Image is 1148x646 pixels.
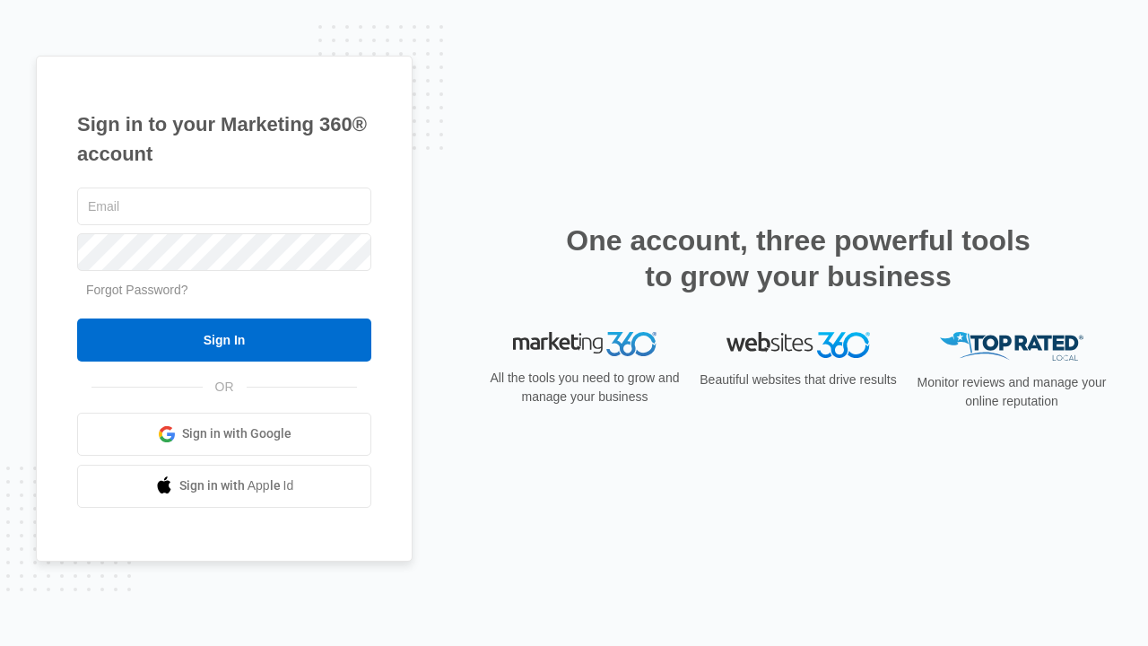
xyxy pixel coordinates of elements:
[726,332,870,358] img: Websites 360
[77,413,371,456] a: Sign in with Google
[203,378,247,397] span: OR
[911,373,1112,411] p: Monitor reviews and manage your online reputation
[484,369,685,406] p: All the tools you need to grow and manage your business
[86,283,188,297] a: Forgot Password?
[513,332,657,357] img: Marketing 360
[182,424,291,443] span: Sign in with Google
[77,188,371,225] input: Email
[77,465,371,508] a: Sign in with Apple Id
[698,371,899,389] p: Beautiful websites that drive results
[77,109,371,169] h1: Sign in to your Marketing 360® account
[561,223,1036,294] h2: One account, three powerful tools to grow your business
[940,332,1083,362] img: Top Rated Local
[77,319,371,362] input: Sign In
[179,476,294,495] span: Sign in with Apple Id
